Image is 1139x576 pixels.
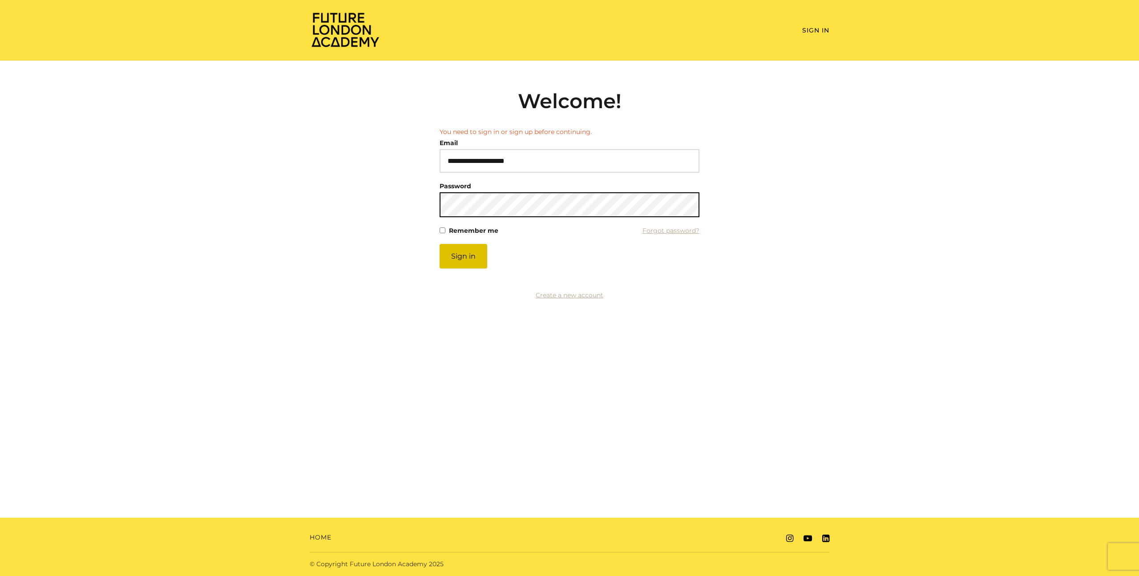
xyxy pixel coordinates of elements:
li: You need to sign in or sign up before continuing. [440,127,699,137]
label: Remember me [449,224,498,237]
a: Sign In [802,26,829,34]
img: Home Page [310,12,381,48]
div: © Copyright Future London Academy 2025 [303,560,569,569]
a: Create a new account [536,291,603,299]
h2: Welcome! [440,89,699,113]
a: Forgot password? [642,224,699,237]
label: If you are a human, ignore this field [440,244,447,479]
button: Sign in [440,244,487,268]
a: Home [310,533,331,542]
label: Password [440,180,471,192]
label: Email [440,137,458,149]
